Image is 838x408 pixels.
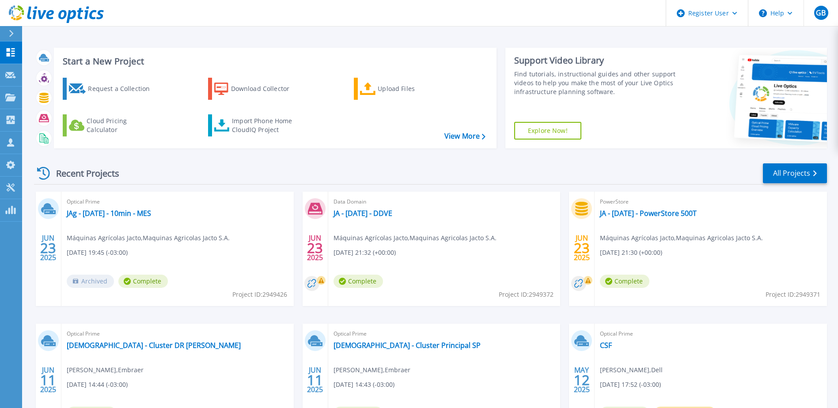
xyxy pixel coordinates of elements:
[40,364,57,396] div: JUN 2025
[334,341,481,350] a: [DEMOGRAPHIC_DATA] - Cluster Principal SP
[354,78,452,100] a: Upload Files
[574,376,590,384] span: 12
[67,341,241,350] a: [DEMOGRAPHIC_DATA] - Cluster DR [PERSON_NAME]
[334,233,497,243] span: Máquinas Agrícolas Jacto , Maquinas Agricolas Jacto S.A.
[600,380,661,389] span: [DATE] 17:52 (-03:00)
[307,376,323,384] span: 11
[40,232,57,264] div: JUN 2025
[600,233,763,243] span: Máquinas Agrícolas Jacto , Maquinas Agricolas Jacto S.A.
[378,80,448,98] div: Upload Files
[67,197,288,207] span: Optical Prime
[600,248,662,257] span: [DATE] 21:30 (+00:00)
[334,329,555,339] span: Optical Prime
[232,117,301,134] div: Import Phone Home CloudIQ Project
[514,55,678,66] div: Support Video Library
[67,329,288,339] span: Optical Prime
[63,57,485,66] h3: Start a New Project
[40,376,56,384] span: 11
[67,248,128,257] span: [DATE] 19:45 (-03:00)
[334,380,394,389] span: [DATE] 14:43 (-03:00)
[67,380,128,389] span: [DATE] 14:44 (-03:00)
[514,122,581,140] a: Explore Now!
[573,364,590,396] div: MAY 2025
[87,117,157,134] div: Cloud Pricing Calculator
[816,9,826,16] span: GB
[600,275,649,288] span: Complete
[600,209,697,218] a: JA - [DATE] - PowerStore 500T
[514,70,678,96] div: Find tutorials, instructional guides and other support videos to help you make the most of your L...
[444,132,485,140] a: View More
[232,290,287,299] span: Project ID: 2949426
[118,275,168,288] span: Complete
[307,232,323,264] div: JUN 2025
[763,163,827,183] a: All Projects
[307,244,323,252] span: 23
[63,114,161,136] a: Cloud Pricing Calculator
[499,290,554,299] span: Project ID: 2949372
[334,248,396,257] span: [DATE] 21:32 (+00:00)
[334,365,410,375] span: [PERSON_NAME] , Embraer
[67,275,114,288] span: Archived
[574,244,590,252] span: 23
[67,209,151,218] a: JAg - [DATE] - 10min - MES
[40,244,56,252] span: 23
[208,78,307,100] a: Download Collector
[67,365,144,375] span: [PERSON_NAME] , Embraer
[600,365,663,375] span: [PERSON_NAME] , Dell
[334,275,383,288] span: Complete
[63,78,161,100] a: Request a Collection
[334,197,555,207] span: Data Domain
[600,329,822,339] span: Optical Prime
[600,197,822,207] span: PowerStore
[573,232,590,264] div: JUN 2025
[307,364,323,396] div: JUN 2025
[600,341,612,350] a: CSF
[34,162,131,184] div: Recent Projects
[766,290,820,299] span: Project ID: 2949371
[231,80,302,98] div: Download Collector
[67,233,230,243] span: Máquinas Agrícolas Jacto , Maquinas Agricolas Jacto S.A.
[88,80,159,98] div: Request a Collection
[334,209,392,218] a: JA - [DATE] - DDVE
